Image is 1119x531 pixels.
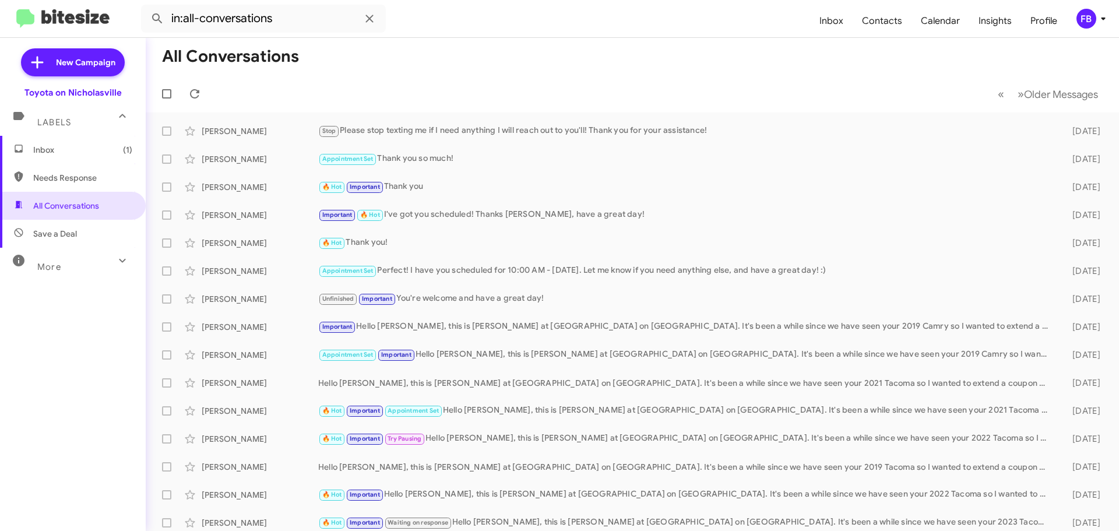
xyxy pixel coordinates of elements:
[1054,209,1110,221] div: [DATE]
[202,433,318,445] div: [PERSON_NAME]
[362,295,392,303] span: Important
[1054,517,1110,529] div: [DATE]
[318,461,1054,473] div: Hello [PERSON_NAME], this is [PERSON_NAME] at [GEOGRAPHIC_DATA] on [GEOGRAPHIC_DATA]. It's been a...
[318,377,1054,389] div: Hello [PERSON_NAME], this is [PERSON_NAME] at [GEOGRAPHIC_DATA] on [GEOGRAPHIC_DATA]. It's been a...
[318,320,1054,333] div: Hello [PERSON_NAME], this is [PERSON_NAME] at [GEOGRAPHIC_DATA] on [GEOGRAPHIC_DATA]. It's been a...
[1054,181,1110,193] div: [DATE]
[810,4,853,38] a: Inbox
[33,144,132,156] span: Inbox
[202,293,318,305] div: [PERSON_NAME]
[912,4,969,38] a: Calendar
[1054,293,1110,305] div: [DATE]
[162,47,299,66] h1: All Conversations
[1054,125,1110,137] div: [DATE]
[318,236,1054,249] div: Thank you!
[1054,377,1110,389] div: [DATE]
[1054,265,1110,277] div: [DATE]
[318,208,1054,221] div: I've got you scheduled! Thanks [PERSON_NAME], have a great day!
[123,144,132,156] span: (1)
[202,405,318,417] div: [PERSON_NAME]
[350,435,380,442] span: Important
[1054,321,1110,333] div: [DATE]
[1054,153,1110,165] div: [DATE]
[322,519,342,526] span: 🔥 Hot
[33,172,132,184] span: Needs Response
[318,180,1054,194] div: Thank you
[322,267,374,275] span: Appointment Set
[202,181,318,193] div: [PERSON_NAME]
[322,323,353,330] span: Important
[202,237,318,249] div: [PERSON_NAME]
[1054,433,1110,445] div: [DATE]
[24,87,122,99] div: Toyota on Nicholasville
[350,519,380,526] span: Important
[1021,4,1067,38] a: Profile
[318,516,1054,529] div: Hello [PERSON_NAME], this is [PERSON_NAME] at [GEOGRAPHIC_DATA] on [GEOGRAPHIC_DATA]. It's been a...
[322,435,342,442] span: 🔥 Hot
[350,491,380,498] span: Important
[56,57,115,68] span: New Campaign
[1054,489,1110,501] div: [DATE]
[202,265,318,277] div: [PERSON_NAME]
[322,351,374,358] span: Appointment Set
[202,153,318,165] div: [PERSON_NAME]
[1011,82,1105,106] button: Next
[998,87,1004,101] span: «
[33,200,99,212] span: All Conversations
[141,5,386,33] input: Search
[1054,405,1110,417] div: [DATE]
[388,407,439,414] span: Appointment Set
[322,183,342,191] span: 🔥 Hot
[1054,461,1110,473] div: [DATE]
[202,517,318,529] div: [PERSON_NAME]
[202,321,318,333] div: [PERSON_NAME]
[322,155,374,163] span: Appointment Set
[21,48,125,76] a: New Campaign
[202,209,318,221] div: [PERSON_NAME]
[322,211,353,219] span: Important
[202,349,318,361] div: [PERSON_NAME]
[1076,9,1096,29] div: FB
[388,435,421,442] span: Try Pausing
[322,491,342,498] span: 🔥 Hot
[202,377,318,389] div: [PERSON_NAME]
[322,295,354,303] span: Unfinished
[381,351,411,358] span: Important
[969,4,1021,38] a: Insights
[318,292,1054,305] div: You're welcome and have a great day!
[991,82,1011,106] button: Previous
[37,262,61,272] span: More
[37,117,71,128] span: Labels
[1024,88,1098,101] span: Older Messages
[322,407,342,414] span: 🔥 Hot
[1054,237,1110,249] div: [DATE]
[202,489,318,501] div: [PERSON_NAME]
[33,228,77,240] span: Save a Deal
[350,183,380,191] span: Important
[991,82,1105,106] nav: Page navigation example
[318,488,1054,501] div: Hello [PERSON_NAME], this is [PERSON_NAME] at [GEOGRAPHIC_DATA] on [GEOGRAPHIC_DATA]. It's been a...
[853,4,912,38] a: Contacts
[322,127,336,135] span: Stop
[322,239,342,247] span: 🔥 Hot
[318,152,1054,166] div: Thank you so much!
[318,348,1054,361] div: Hello [PERSON_NAME], this is [PERSON_NAME] at [GEOGRAPHIC_DATA] on [GEOGRAPHIC_DATA]. It's been a...
[318,404,1054,417] div: Hello [PERSON_NAME], this is [PERSON_NAME] at [GEOGRAPHIC_DATA] on [GEOGRAPHIC_DATA]. It's been a...
[318,432,1054,445] div: Hello [PERSON_NAME], this is [PERSON_NAME] at [GEOGRAPHIC_DATA] on [GEOGRAPHIC_DATA]. It's been a...
[1067,9,1106,29] button: FB
[202,461,318,473] div: [PERSON_NAME]
[360,211,380,219] span: 🔥 Hot
[1054,349,1110,361] div: [DATE]
[318,124,1054,138] div: Please stop texting me if I need anything I will reach out to you'll! Thank you for your assistance!
[388,519,448,526] span: Waiting on response
[318,264,1054,277] div: Perfect! I have you scheduled for 10:00 AM - [DATE]. Let me know if you need anything else, and h...
[350,407,380,414] span: Important
[202,125,318,137] div: [PERSON_NAME]
[1018,87,1024,101] span: »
